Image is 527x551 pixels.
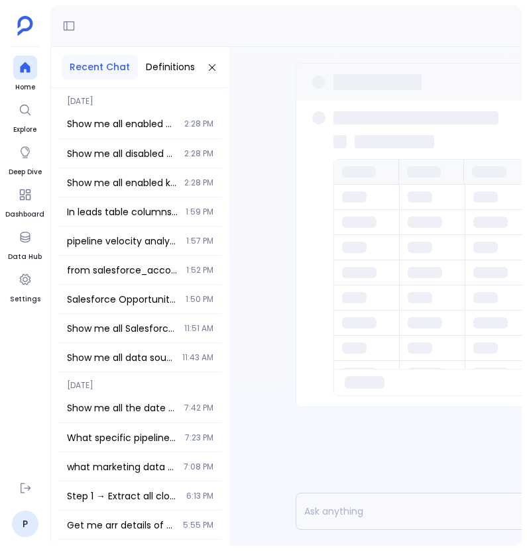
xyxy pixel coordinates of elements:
[8,252,42,262] span: Data Hub
[13,125,37,135] span: Explore
[59,88,221,107] span: [DATE]
[182,352,213,363] span: 11:43 AM
[9,167,42,177] span: Deep Dive
[13,98,37,135] a: Explore
[186,491,213,501] span: 6:13 PM
[67,205,178,219] span: In leads table columns with more than 20% data fill give me count
[10,294,40,305] span: Settings
[59,372,221,391] span: [DATE]
[67,234,178,248] span: pipeline velocity analysis data tables columns marketo sales pipeline stages opportunity lead con...
[13,82,37,93] span: Home
[67,489,178,503] span: Step 1 → Extract all closed opportunities from Salesforce using comprehensive opportunity informa...
[17,16,33,36] img: petavue logo
[12,511,38,537] a: P
[185,432,213,443] span: 7:23 PM
[5,183,44,220] a: Dashboard
[67,431,177,444] span: What specific pipeline velocity metrics and analysis can be performed using only Salesforce data?...
[67,293,178,306] span: Salesforce Opportunity History table columns schema information data fill percentage null percent...
[67,117,176,130] span: Show me all enabled Key Definitions with their descriptions, formulas, and data sources used
[184,323,213,334] span: 11:51 AM
[184,148,213,159] span: 2:28 PM
[183,520,213,530] span: 5:55 PM
[184,119,213,129] span: 2:28 PM
[186,265,213,275] span: 1:52 PM
[184,403,213,413] span: 7:42 PM
[184,177,213,188] span: 2:28 PM
[67,519,175,532] span: Get me arr details of companies that starting with "a"
[8,225,42,262] a: Data Hub
[67,351,174,364] span: Show me all data sources with their table counts and enabled/disabled status
[186,207,213,217] span: 1:59 PM
[67,401,176,415] span: Show me all the date related disabled columns for salesforce_opportunities table, salesforce_acco...
[62,55,138,79] button: Recent Chat
[5,209,44,220] span: Dashboard
[13,56,37,93] a: Home
[138,55,203,79] button: Definitions
[10,268,40,305] a: Settings
[186,294,213,305] span: 1:50 PM
[67,322,176,335] span: Show me all Salesforce tables with their descriptions, total column count, and how many columns a...
[67,176,176,189] span: Show me all enabled key definitions with their complete details including description, formula, a...
[186,236,213,246] span: 1:57 PM
[67,264,178,277] span: from salesforce_accounthistories table how many columns are with null value percentage less than 90%
[67,460,176,474] span: what marketing data and tables are available
[184,462,213,472] span: 7:08 PM
[67,147,176,160] span: Show me all disabled Key Definitions with their descriptions, formulas, and data sources used
[9,140,42,177] a: Deep Dive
